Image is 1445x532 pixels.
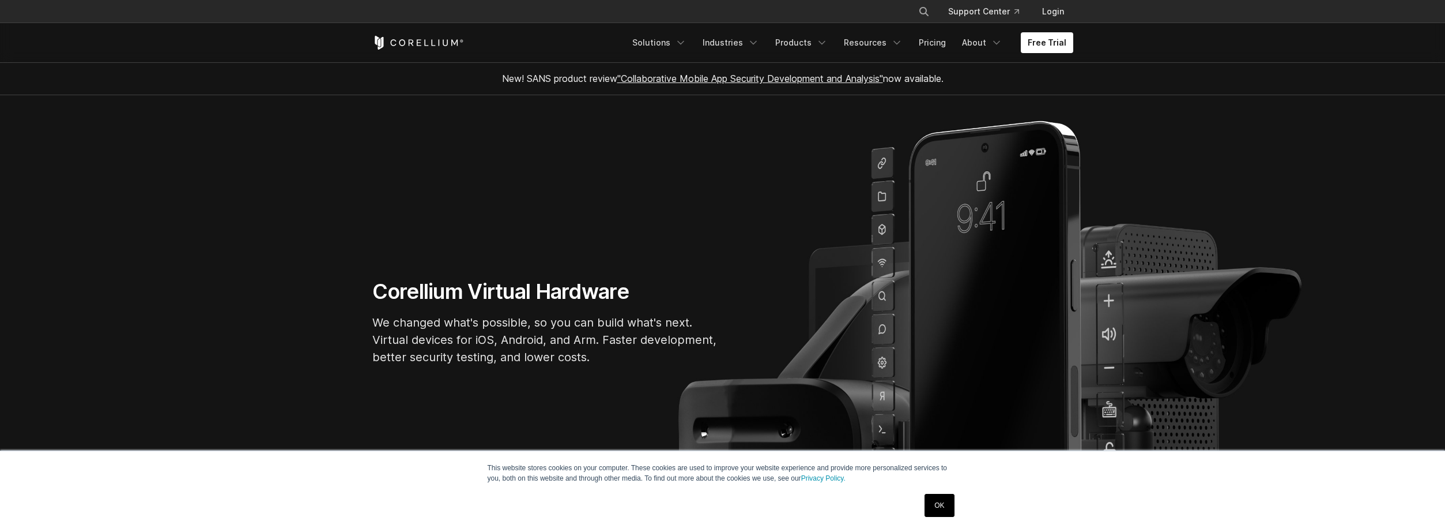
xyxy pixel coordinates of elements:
a: "Collaborative Mobile App Security Development and Analysis" [617,73,883,84]
a: Support Center [939,1,1028,22]
a: Corellium Home [372,36,464,50]
a: Solutions [625,32,693,53]
a: Resources [837,32,910,53]
a: Privacy Policy. [801,474,846,482]
p: This website stores cookies on your computer. These cookies are used to improve your website expe... [488,463,958,484]
a: About [955,32,1009,53]
a: Free Trial [1021,32,1073,53]
div: Navigation Menu [625,32,1073,53]
a: Products [768,32,835,53]
a: Industries [696,32,766,53]
a: OK [925,494,954,517]
a: Pricing [912,32,953,53]
div: Navigation Menu [904,1,1073,22]
h1: Corellium Virtual Hardware [372,279,718,305]
a: Login [1033,1,1073,22]
p: We changed what's possible, so you can build what's next. Virtual devices for iOS, Android, and A... [372,314,718,366]
span: New! SANS product review now available. [502,73,944,84]
button: Search [914,1,934,22]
